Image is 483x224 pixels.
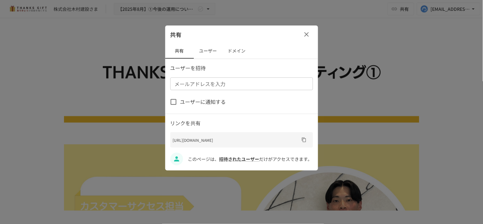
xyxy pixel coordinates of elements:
button: ユーザー [194,43,223,59]
button: 共有 [165,43,194,59]
p: このページは、 だけがアクセスできます。 [188,155,313,163]
p: ユーザーを招待 [170,64,313,72]
div: 共有 [165,25,318,43]
p: リンクを共有 [170,119,313,127]
a: 招待されたユーザー [219,156,259,162]
p: [URL][DOMAIN_NAME] [173,137,299,143]
span: ユーザーに通知する [180,98,226,106]
button: ドメイン [223,43,251,59]
button: URLをコピー [299,135,309,145]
